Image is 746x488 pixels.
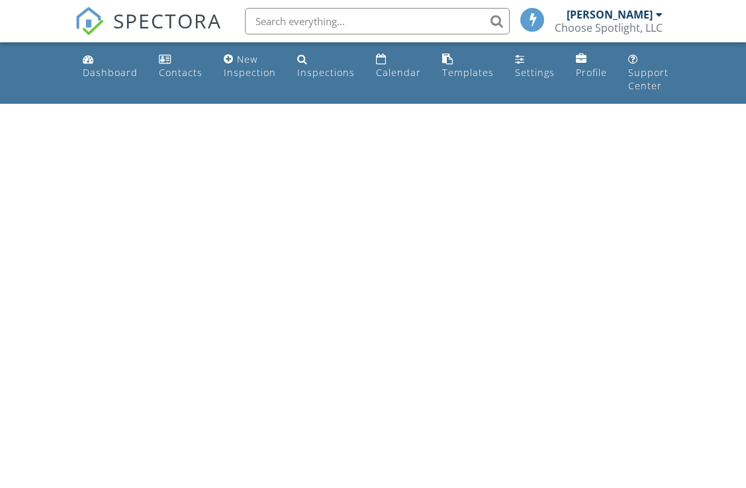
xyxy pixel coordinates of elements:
[77,48,143,85] a: Dashboard
[571,48,612,85] a: Company Profile
[555,21,663,34] div: Choose Spotlight, LLC
[245,8,510,34] input: Search everything...
[623,48,674,99] a: Support Center
[224,53,276,79] div: New Inspection
[567,8,653,21] div: [PERSON_NAME]
[83,66,138,79] div: Dashboard
[628,66,669,92] div: Support Center
[510,48,560,85] a: Settings
[75,7,104,36] img: The Best Home Inspection Software - Spectora
[113,7,222,34] span: SPECTORA
[515,66,555,79] div: Settings
[154,48,208,85] a: Contacts
[437,48,499,85] a: Templates
[376,66,421,79] div: Calendar
[442,66,494,79] div: Templates
[371,48,426,85] a: Calendar
[576,66,607,79] div: Profile
[159,66,203,79] div: Contacts
[218,48,281,85] a: New Inspection
[292,48,360,85] a: Inspections
[297,66,355,79] div: Inspections
[75,18,222,46] a: SPECTORA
